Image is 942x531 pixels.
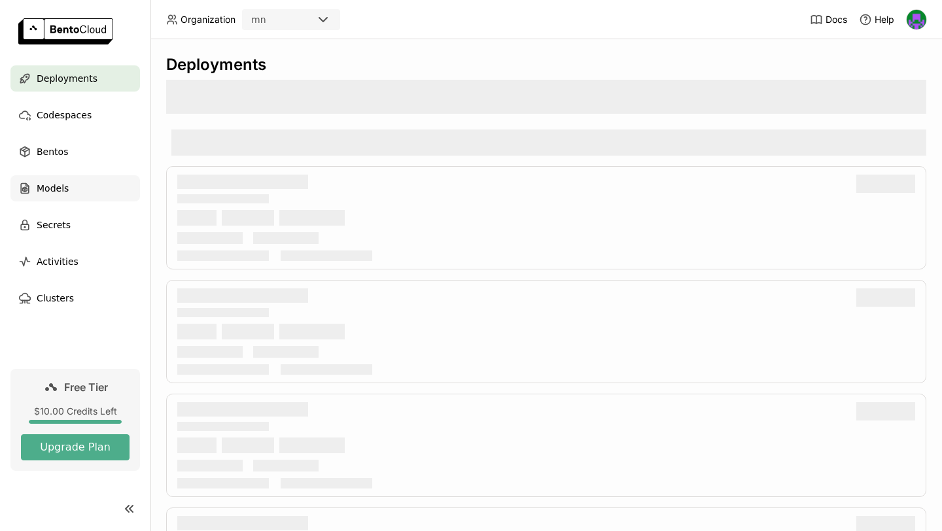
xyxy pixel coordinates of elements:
[10,285,140,311] a: Clusters
[907,10,926,29] img: kkk mmm
[268,14,269,27] input: Selected mn.
[10,369,140,471] a: Free Tier$10.00 Credits LeftUpgrade Plan
[10,139,140,165] a: Bentos
[21,405,130,417] div: $10.00 Credits Left
[18,18,113,44] img: logo
[251,13,266,26] div: mn
[875,14,894,26] span: Help
[37,144,68,160] span: Bentos
[10,102,140,128] a: Codespaces
[826,14,847,26] span: Docs
[37,107,92,123] span: Codespaces
[10,65,140,92] a: Deployments
[64,381,108,394] span: Free Tier
[10,248,140,275] a: Activities
[37,71,97,86] span: Deployments
[10,212,140,238] a: Secrets
[37,217,71,233] span: Secrets
[37,290,74,306] span: Clusters
[181,14,235,26] span: Organization
[859,13,894,26] div: Help
[37,254,78,269] span: Activities
[810,13,847,26] a: Docs
[166,55,926,75] div: Deployments
[10,175,140,201] a: Models
[37,180,69,196] span: Models
[21,434,130,460] button: Upgrade Plan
